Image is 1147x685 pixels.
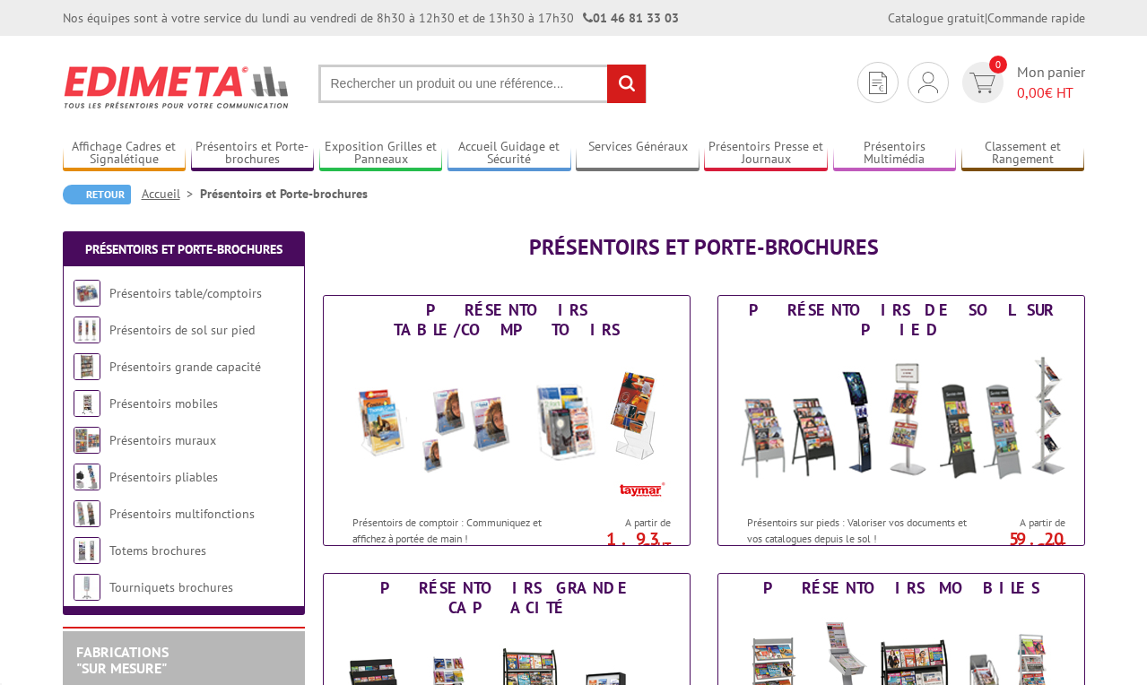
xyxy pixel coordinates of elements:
a: Catalogue gratuit [888,10,985,26]
span: € HT [1017,82,1085,103]
a: Tourniquets brochures [109,579,233,595]
p: Présentoirs de comptoir : Communiquez et affichez à portée de main ! [352,515,575,545]
img: devis rapide [869,72,887,94]
img: Présentoirs multifonctions [74,500,100,527]
a: Commande rapide [987,10,1085,26]
a: Présentoirs et Porte-brochures [85,241,282,257]
a: Présentoirs de sol sur pied [109,322,255,338]
img: Présentoirs mobiles [74,390,100,417]
p: Présentoirs sur pieds : Valoriser vos documents et vos catalogues depuis le sol ! [747,515,969,545]
img: Tourniquets brochures [74,574,100,601]
li: Présentoirs et Porte-brochures [200,185,368,203]
span: Mon panier [1017,62,1085,103]
p: 1.93 € [570,533,671,555]
a: Présentoirs et Porte-brochures [191,139,315,169]
sup: HT [1052,539,1065,554]
img: Totems brochures [74,537,100,564]
a: Retour [63,185,131,204]
p: 59.20 € [965,533,1065,555]
a: Présentoirs muraux [109,432,216,448]
img: Présentoirs grande capacité [74,353,100,380]
span: A partir de [579,516,671,530]
div: Présentoirs grande capacité [328,578,685,618]
a: devis rapide 0 Mon panier 0,00€ HT [958,62,1085,103]
a: Totems brochures [109,542,206,559]
a: Services Généraux [576,139,699,169]
a: Accueil Guidage et Sécurité [448,139,571,169]
a: Affichage Cadres et Signalétique [63,139,187,169]
span: A partir de [974,516,1065,530]
a: Présentoirs de sol sur pied Présentoirs de sol sur pied Présentoirs sur pieds : Valoriser vos doc... [717,295,1085,546]
div: Présentoirs table/comptoirs [328,300,685,340]
img: Présentoirs table/comptoirs [74,280,100,307]
img: Présentoirs de sol sur pied [735,344,1067,506]
a: Exposition Grilles et Panneaux [319,139,443,169]
a: Présentoirs pliables [109,469,218,485]
input: Rechercher un produit ou une référence... [318,65,647,103]
div: Nos équipes sont à votre service du lundi au vendredi de 8h30 à 12h30 et de 13h30 à 17h30 [63,9,679,27]
a: Présentoirs table/comptoirs Présentoirs table/comptoirs Présentoirs de comptoir : Communiquez et ... [323,295,691,546]
a: Classement et Rangement [961,139,1085,169]
img: Présentoirs muraux [74,427,100,454]
img: Présentoirs de sol sur pied [74,316,100,343]
strong: 01 46 81 33 03 [583,10,679,26]
a: Présentoirs mobiles [109,395,218,412]
img: devis rapide [918,72,938,93]
span: 0 [989,56,1007,74]
a: Présentoirs grande capacité [109,359,261,375]
img: devis rapide [969,73,995,93]
a: Présentoirs Multimédia [833,139,957,169]
div: Présentoirs mobiles [723,578,1080,598]
sup: HT [657,539,671,554]
a: Accueil [142,186,200,202]
img: Edimeta [63,54,291,120]
span: 0,00 [1017,83,1045,101]
input: rechercher [607,65,646,103]
img: Présentoirs table/comptoirs [341,344,673,506]
img: Présentoirs pliables [74,464,100,490]
a: Présentoirs table/comptoirs [109,285,262,301]
a: FABRICATIONS"Sur Mesure" [76,643,169,677]
a: Présentoirs multifonctions [109,506,255,522]
div: Présentoirs de sol sur pied [723,300,1080,340]
div: | [888,9,1085,27]
a: Présentoirs Presse et Journaux [704,139,828,169]
h1: Présentoirs et Porte-brochures [323,236,1085,259]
